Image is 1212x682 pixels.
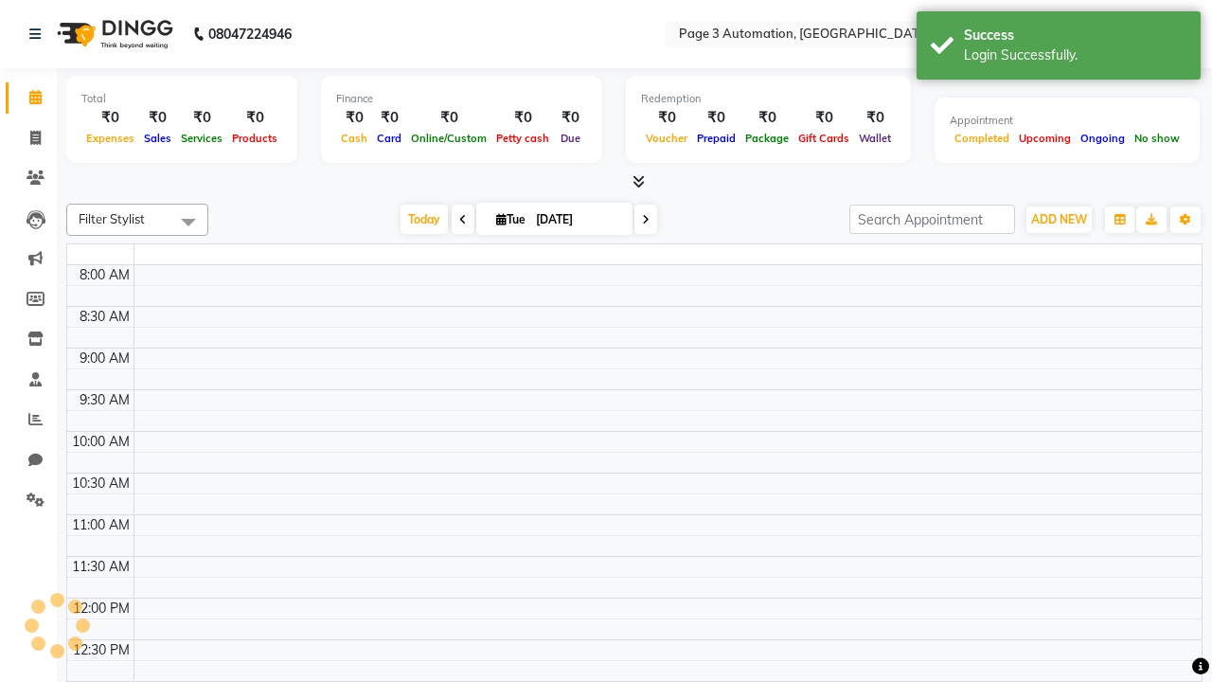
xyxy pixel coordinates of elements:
[641,91,896,107] div: Redemption
[48,8,178,61] img: logo
[641,132,692,145] span: Voucher
[641,107,692,129] div: ₹0
[68,474,134,494] div: 10:30 AM
[336,91,587,107] div: Finance
[854,132,896,145] span: Wallet
[81,91,282,107] div: Total
[692,132,740,145] span: Prepaid
[68,557,134,577] div: 11:30 AM
[76,307,134,327] div: 8:30 AM
[854,107,896,129] div: ₹0
[491,132,554,145] span: Petty cash
[81,107,139,129] div: ₹0
[372,107,406,129] div: ₹0
[964,45,1186,65] div: Login Successfully.
[556,132,585,145] span: Due
[401,205,448,234] span: Today
[139,107,176,129] div: ₹0
[554,107,587,129] div: ₹0
[406,107,491,129] div: ₹0
[336,132,372,145] span: Cash
[227,132,282,145] span: Products
[692,107,740,129] div: ₹0
[964,26,1186,45] div: Success
[950,132,1014,145] span: Completed
[176,132,227,145] span: Services
[68,432,134,452] div: 10:00 AM
[1076,132,1130,145] span: Ongoing
[227,107,282,129] div: ₹0
[208,8,292,61] b: 08047224946
[950,113,1185,129] div: Appointment
[849,205,1015,234] input: Search Appointment
[491,212,530,226] span: Tue
[740,132,793,145] span: Package
[76,349,134,368] div: 9:00 AM
[76,390,134,410] div: 9:30 AM
[793,132,854,145] span: Gift Cards
[176,107,227,129] div: ₹0
[1014,132,1076,145] span: Upcoming
[81,132,139,145] span: Expenses
[530,206,625,234] input: 2025-09-02
[69,640,134,660] div: 12:30 PM
[79,211,145,226] span: Filter Stylist
[372,132,406,145] span: Card
[793,107,854,129] div: ₹0
[740,107,793,129] div: ₹0
[1031,212,1087,226] span: ADD NEW
[68,515,134,535] div: 11:00 AM
[69,599,134,619] div: 12:00 PM
[406,132,491,145] span: Online/Custom
[1026,206,1092,233] button: ADD NEW
[1130,132,1185,145] span: No show
[139,132,176,145] span: Sales
[491,107,554,129] div: ₹0
[336,107,372,129] div: ₹0
[76,265,134,285] div: 8:00 AM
